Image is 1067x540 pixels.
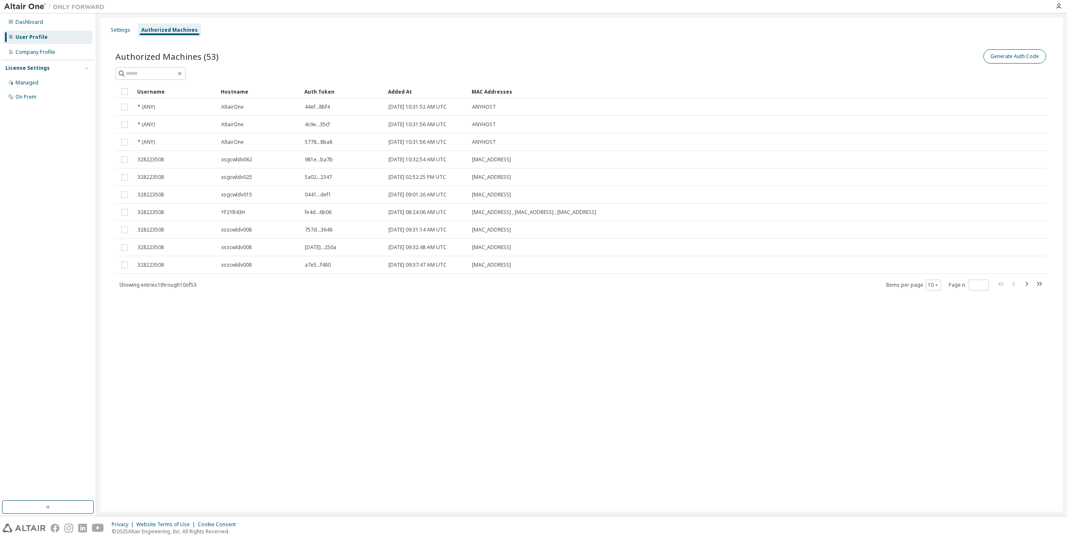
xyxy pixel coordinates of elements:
[221,262,252,268] span: xsscwldv008
[472,139,496,145] span: ANYHOST
[115,51,219,62] span: Authorized Machines (53)
[198,521,241,528] div: Cookie Consent
[138,139,155,145] span: * (ANY)
[305,156,333,163] span: 981e...ba7b
[4,3,109,11] img: Altair One
[305,209,332,216] span: fe4d...6b06
[472,104,496,110] span: ANYHOST
[5,65,50,71] div: License Settings
[15,34,48,41] div: User Profile
[388,244,447,251] span: [DATE] 09:32:48 AM UTC
[221,227,252,233] span: xsscwldv008
[472,209,596,216] span: [MAC_ADDRESS] , [MAC_ADDRESS] , [MAC_ADDRESS]
[78,524,87,532] img: linkedin.svg
[138,191,164,198] span: 328223508
[305,139,332,145] span: 5778...8ba8
[221,139,244,145] span: AltairOne
[221,104,244,110] span: AltairOne
[305,191,331,198] span: 0441...def1
[138,244,164,251] span: 328223508
[304,85,381,98] div: Auth Token
[221,209,245,216] span: YF2YB43H
[472,191,511,198] span: [MAC_ADDRESS]
[138,174,164,181] span: 328223508
[472,174,511,181] span: [MAC_ADDRESS]
[472,85,960,98] div: MAC Addresses
[388,85,465,98] div: Added At
[221,174,252,181] span: xsgcwldv025
[119,281,197,288] span: Showing entries 1 through 10 of 53
[305,104,330,110] span: 44ef...8bf4
[388,104,447,110] span: [DATE] 10:31:52 AM UTC
[112,521,136,528] div: Privacy
[305,244,336,251] span: [DATE]...250a
[138,227,164,233] span: 328223508
[138,156,164,163] span: 328223508
[221,85,298,98] div: Hostname
[472,262,511,268] span: [MAC_ADDRESS]
[221,191,252,198] span: xsgcwldv015
[3,524,46,532] img: altair_logo.svg
[64,524,73,532] img: instagram.svg
[388,139,447,145] span: [DATE] 10:31:56 AM UTC
[138,209,164,216] span: 328223508
[388,191,447,198] span: [DATE] 09:01:26 AM UTC
[15,94,36,100] div: On Prem
[138,104,155,110] span: * (ANY)
[388,262,447,268] span: [DATE] 09:37:47 AM UTC
[472,227,511,233] span: [MAC_ADDRESS]
[138,262,164,268] span: 328223508
[305,262,331,268] span: a7e5...f480
[138,121,155,128] span: * (ANY)
[51,524,59,532] img: facebook.svg
[472,156,511,163] span: [MAC_ADDRESS]
[221,244,252,251] span: xsscwldv008
[137,85,214,98] div: Username
[92,524,104,532] img: youtube.svg
[141,27,198,33] div: Authorized Machines
[472,244,511,251] span: [MAC_ADDRESS]
[388,227,447,233] span: [DATE] 09:31:14 AM UTC
[388,121,447,128] span: [DATE] 10:31:56 AM UTC
[112,528,241,535] p: © 2025 Altair Engineering, Inc. All Rights Reserved.
[15,19,43,25] div: Dashboard
[388,174,446,181] span: [DATE] 02:52:25 PM UTC
[305,121,330,128] span: 4c9e...35cf
[305,227,332,233] span: 757d...3648
[928,282,939,288] button: 10
[15,49,55,56] div: Company Profile
[983,49,1046,64] button: Generate Auth Code
[111,27,130,33] div: Settings
[305,174,332,181] span: 5a02...2347
[136,521,198,528] div: Website Terms of Use
[221,121,244,128] span: AltairOne
[949,280,989,290] span: Page n.
[15,79,38,86] div: Managed
[388,156,447,163] span: [DATE] 10:32:54 AM UTC
[221,156,252,163] span: xsgcwldv062
[388,209,447,216] span: [DATE] 08:24:06 AM UTC
[886,280,941,290] span: Items per page
[472,121,496,128] span: ANYHOST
